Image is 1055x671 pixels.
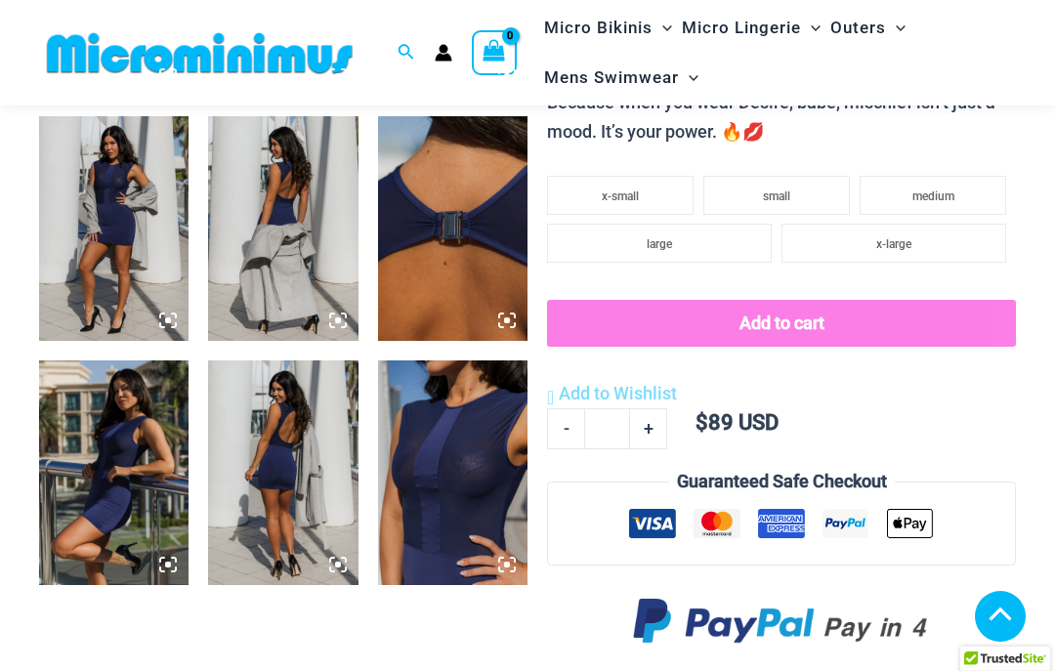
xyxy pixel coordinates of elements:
[398,41,415,65] a: Search icon link
[39,116,189,341] img: Desire Me Navy 5192 Dress
[208,360,358,585] img: Desire Me Navy 5192 Dress
[830,3,886,53] span: Outers
[539,53,703,103] a: Mens SwimwearMenu ToggleMenu Toggle
[378,116,527,341] img: Desire Me Navy 5192 Dress
[39,360,189,585] img: Desire Me Navy 5192 Dress
[679,53,698,103] span: Menu Toggle
[669,467,895,496] legend: Guaranteed Safe Checkout
[547,224,772,263] li: large
[703,176,850,215] li: small
[677,3,825,53] a: Micro LingerieMenu ToggleMenu Toggle
[547,300,1016,347] button: Add to cart
[630,408,667,449] a: +
[653,3,672,53] span: Menu Toggle
[682,3,801,53] span: Micro Lingerie
[539,3,677,53] a: Micro BikinisMenu ToggleMenu Toggle
[544,53,679,103] span: Mens Swimwear
[876,237,911,251] span: x-large
[696,410,779,435] bdi: 89 USD
[647,237,672,251] span: large
[472,30,517,75] a: View Shopping Cart, empty
[860,176,1006,215] li: medium
[763,189,790,203] span: small
[912,189,954,203] span: medium
[696,410,708,435] span: $
[801,3,821,53] span: Menu Toggle
[886,3,906,53] span: Menu Toggle
[378,360,527,585] img: Desire Me Navy 5192 Dress
[559,383,677,403] span: Add to Wishlist
[547,408,584,449] a: -
[547,379,677,408] a: Add to Wishlist
[602,189,639,203] span: x-small
[781,224,1006,263] li: x-large
[544,3,653,53] span: Micro Bikinis
[208,116,358,341] img: Desire Me Navy 5192 Dress
[39,31,360,75] img: MM SHOP LOGO FLAT
[547,176,694,215] li: x-small
[435,44,452,62] a: Account icon link
[584,408,630,449] input: Product quantity
[825,3,910,53] a: OutersMenu ToggleMenu Toggle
